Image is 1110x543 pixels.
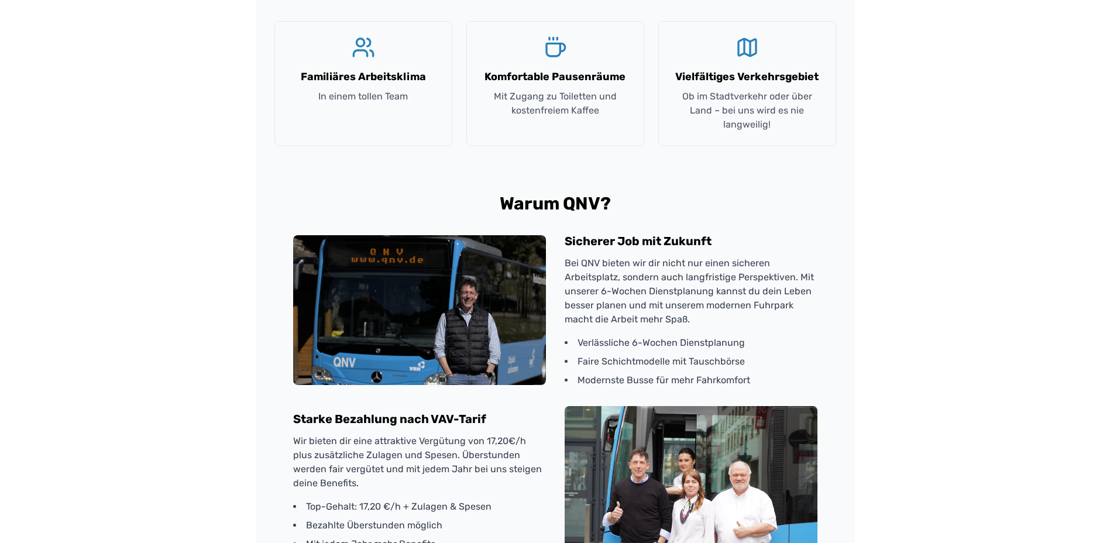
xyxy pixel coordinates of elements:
p: Bei QNV bieten wir dir nicht nur einen sicheren Arbeitsplatz, sondern auch langfristige Perspekti... [565,256,817,327]
li: Faire Schichtmodelle mit Tauschbörse [565,355,817,369]
li: Verlässliche 6-Wochen Dienstplanung [565,336,817,350]
li: Top-Gehalt: 17,20 €/h + Zulagen & Spesen [293,500,546,514]
p: Mit Zugang zu Toiletten und kostenfreiem Kaffee [481,90,630,118]
p: In einem tollen Team [318,90,408,104]
svg: Users [352,36,375,59]
h3: Komfortable Pausenräume [484,68,626,85]
h3: Vielfältiges Verkehrsgebiet [675,68,819,85]
li: Bezahlte Überstunden möglich [293,518,546,532]
h3: Familiäres Arbeitsklima [301,68,426,85]
p: Ob im Stadtverkehr oder über Land – bei uns wird es nie langweilig! [673,90,822,132]
h3: Starke Bezahlung nach VAV-Tarif [293,411,546,427]
li: Modernste Busse für mehr Fahrkomfort [565,373,817,387]
h3: Sicherer Job mit Zukunft [565,233,817,249]
h2: Warum QNV? [274,193,836,214]
svg: Map [736,36,759,59]
p: Wir bieten dir eine attraktive Vergütung von 17,20€/h plus zusätzliche Zulagen und Spesen. Überst... [293,434,546,490]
